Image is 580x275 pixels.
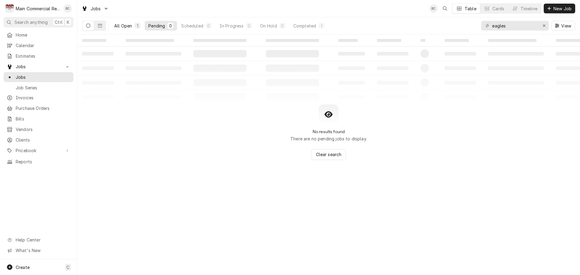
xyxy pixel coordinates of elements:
span: Home [16,32,70,38]
button: Open search [440,4,450,13]
a: Vendors [4,124,73,134]
a: Go to Help Center [4,235,73,245]
div: 0 [281,23,284,29]
a: Go to What's New [4,245,73,255]
div: Bookkeeper Main Commercial's Avatar [429,4,438,13]
div: M [5,4,14,13]
button: Search anythingCtrlK [4,17,73,27]
div: 1 [136,23,139,29]
input: Keyword search [492,21,537,30]
div: 0 [247,23,251,29]
div: Bookkeeper Main Commercial's Avatar [63,4,72,13]
h2: No results found [313,129,345,134]
a: Home [4,30,73,40]
div: Completed [293,23,316,29]
span: ‌ [266,39,319,42]
span: Pricebook [16,147,61,154]
a: Bills [4,114,73,124]
span: Estimates [16,53,70,59]
span: Bills [16,116,70,122]
button: Clear search [311,149,346,160]
span: ‌ [193,39,246,42]
span: Create [16,265,30,270]
span: Reports [16,158,70,165]
div: In Progress [220,23,244,29]
a: Job Series [4,83,73,93]
div: Cards [492,5,504,12]
a: Clients [4,135,73,145]
div: Main Commercial Refrigeration Service's Avatar [5,4,14,13]
span: ‌ [488,39,536,42]
span: Invoices [16,94,70,101]
a: Go to Pricebook [4,145,73,155]
button: View [551,21,575,30]
span: ‌ [377,39,401,42]
span: ‌ [126,39,174,42]
div: Table [465,5,476,12]
span: Jobs [16,74,70,80]
p: There are no pending jobs to display. [290,136,367,142]
span: Purchase Orders [16,105,70,111]
div: 1 [320,23,323,29]
span: ‌ [82,39,106,42]
a: Estimates [4,51,73,61]
a: Jobs [4,72,73,82]
div: BC [429,4,438,13]
div: On Hold [260,23,277,29]
span: Calendar [16,42,70,49]
span: Jobs [16,63,61,70]
div: 0 [169,23,172,29]
div: Scheduled [181,23,203,29]
a: Go to Jobs [79,4,111,14]
div: All Open [114,23,132,29]
span: ‌ [445,39,469,42]
span: Ctrl [55,19,63,25]
span: Help Center [16,237,70,243]
a: Reports [4,157,73,167]
span: Clients [16,137,70,143]
a: Purchase Orders [4,103,73,113]
a: Calendar [4,40,73,50]
div: Pending [148,23,165,29]
span: New Job [552,5,573,12]
span: Vendors [16,126,70,133]
table: Pending Jobs List Loading [77,34,580,104]
span: Search anything [14,19,48,25]
span: Clear search [315,151,343,158]
div: Main Commercial Refrigeration Service [16,5,60,12]
span: Jobs [91,5,101,12]
span: ‌ [420,39,425,42]
span: What's New [16,247,70,254]
div: Timeline [520,5,537,12]
span: ‌ [338,39,358,42]
div: BC [63,4,72,13]
span: View [560,23,572,29]
a: Go to Jobs [4,62,73,72]
a: Invoices [4,93,73,103]
button: Erase input [539,21,549,30]
button: New Job [544,4,575,13]
div: 0 [207,23,211,29]
span: Job Series [16,85,70,91]
span: C [66,264,69,270]
span: K [67,19,69,25]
